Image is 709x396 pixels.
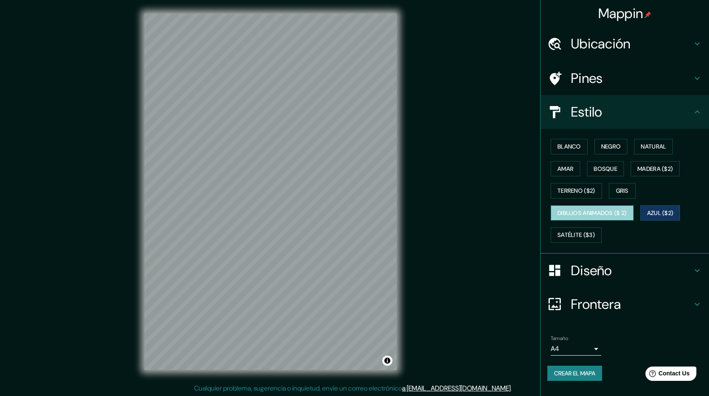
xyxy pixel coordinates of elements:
[402,384,511,393] a: a [EMAIL_ADDRESS][DOMAIN_NAME]
[382,356,392,366] button: Alternar atribución
[551,335,568,342] label: Tamaño
[551,139,588,154] button: Blanco
[571,104,692,120] h4: Estilo
[512,383,513,393] div: .
[551,342,601,356] div: A4
[598,5,643,22] font: Mappin
[594,164,617,174] font: Bosque
[557,230,595,240] font: Satélite ($3)
[144,13,397,370] canvas: Mapa
[571,70,692,87] h4: Pines
[609,183,636,199] button: Gris
[541,287,709,321] div: Frontera
[616,186,629,196] font: Gris
[571,262,692,279] h4: Diseño
[541,254,709,287] div: Diseño
[513,383,515,393] div: .
[557,141,581,152] font: Blanco
[554,368,595,379] font: Crear el mapa
[645,11,651,18] img: pin-icon.png
[541,61,709,95] div: Pines
[571,296,692,313] h4: Frontera
[551,205,634,221] button: Dibujos animados ($ 2)
[587,161,624,177] button: Bosque
[637,164,673,174] font: Madera ($2)
[594,139,628,154] button: Negro
[601,141,621,152] font: Negro
[551,161,580,177] button: Amar
[634,139,673,154] button: Natural
[541,95,709,129] div: Estilo
[551,227,602,243] button: Satélite ($3)
[194,383,512,393] p: Cualquier problema, sugerencia o inquietud, envíe un correo electrónico .
[541,27,709,61] div: Ubicación
[547,366,602,381] button: Crear el mapa
[631,161,680,177] button: Madera ($2)
[634,363,700,387] iframe: Help widget launcher
[647,208,674,218] font: Azul ($2)
[551,183,602,199] button: Terreno ($2)
[571,35,692,52] h4: Ubicación
[557,186,595,196] font: Terreno ($2)
[641,141,666,152] font: Natural
[640,205,680,221] button: Azul ($2)
[557,164,573,174] font: Amar
[557,208,627,218] font: Dibujos animados ($ 2)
